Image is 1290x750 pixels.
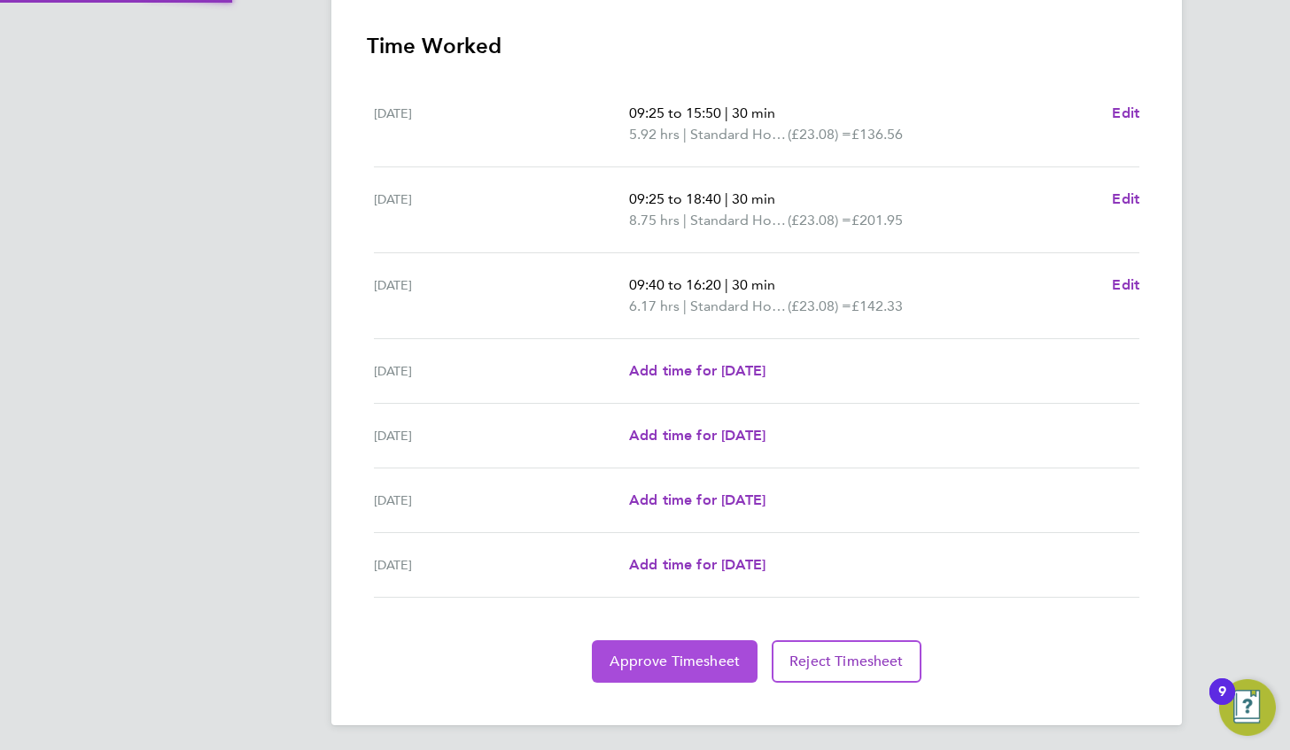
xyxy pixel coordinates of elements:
[629,276,721,293] span: 09:40 to 16:20
[772,640,921,683] button: Reject Timesheet
[788,126,851,143] span: (£23.08) =
[690,296,788,317] span: Standard Hourly
[851,212,903,228] span: £201.95
[374,103,629,145] div: [DATE]
[683,212,687,228] span: |
[592,640,758,683] button: Approve Timesheet
[629,425,765,446] a: Add time for [DATE]
[629,360,765,382] a: Add time for [DATE]
[1112,103,1139,124] a: Edit
[629,554,765,576] a: Add time for [DATE]
[725,276,728,293] span: |
[732,276,775,293] span: 30 min
[1112,104,1139,121] span: Edit
[725,190,728,207] span: |
[629,491,765,508] span: Add time for [DATE]
[374,274,629,317] div: [DATE]
[732,104,775,121] span: 30 min
[374,425,629,446] div: [DATE]
[629,190,721,207] span: 09:25 to 18:40
[788,212,851,228] span: (£23.08) =
[690,124,788,145] span: Standard Hourly
[851,126,903,143] span: £136.56
[629,126,680,143] span: 5.92 hrs
[629,362,765,379] span: Add time for [DATE]
[629,104,721,121] span: 09:25 to 15:50
[789,653,904,670] span: Reject Timesheet
[629,298,680,314] span: 6.17 hrs
[629,556,765,573] span: Add time for [DATE]
[1112,190,1139,207] span: Edit
[1112,189,1139,210] a: Edit
[732,190,775,207] span: 30 min
[1112,276,1139,293] span: Edit
[725,104,728,121] span: |
[683,126,687,143] span: |
[374,189,629,231] div: [DATE]
[1219,679,1276,736] button: Open Resource Center, 9 new notifications
[683,298,687,314] span: |
[610,653,740,670] span: Approve Timesheet
[851,298,903,314] span: £142.33
[629,427,765,444] span: Add time for [DATE]
[1218,692,1226,715] div: 9
[374,360,629,382] div: [DATE]
[629,212,680,228] span: 8.75 hrs
[788,298,851,314] span: (£23.08) =
[374,554,629,576] div: [DATE]
[1112,274,1139,296] a: Edit
[629,490,765,511] a: Add time for [DATE]
[367,32,1146,60] h3: Time Worked
[690,210,788,231] span: Standard Hourly
[374,490,629,511] div: [DATE]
